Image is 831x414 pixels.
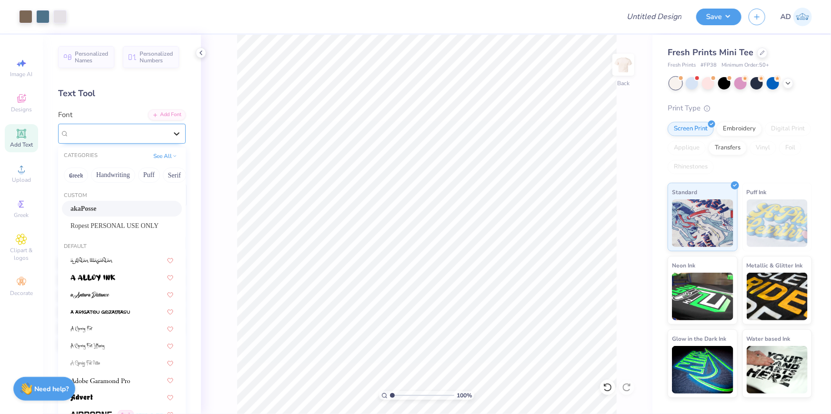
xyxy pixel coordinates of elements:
a: AD [781,8,812,26]
img: Back [614,55,633,74]
div: Foil [779,141,801,155]
span: Water based Ink [747,334,791,344]
img: Glow in the Dark Ink [672,346,733,394]
span: Upload [12,176,31,184]
input: Untitled Design [619,7,689,26]
div: CATEGORIES [64,152,98,160]
span: Greek [14,211,29,219]
img: a Arigatou Gozaimasu [70,309,130,315]
span: Designs [11,106,32,113]
img: a Alloy Ink [70,275,115,281]
span: Puff Ink [747,187,767,197]
img: Neon Ink [672,273,733,320]
div: Add Font [148,109,186,120]
div: Embroidery [717,122,762,136]
div: Screen Print [668,122,714,136]
span: Ropest PERSONAL USE ONLY [70,221,159,231]
span: Standard [672,187,697,197]
span: Personalized Numbers [140,50,173,64]
span: 100 % [457,391,472,400]
div: Transfers [709,141,747,155]
div: Default [58,243,186,251]
span: Metallic & Glitter Ink [747,260,803,270]
span: # FP38 [701,61,717,69]
button: Handwriting [91,168,135,183]
img: a Antara Distance [70,292,110,298]
img: A Charming Font Outline [70,360,100,367]
button: Puff [138,168,160,183]
strong: Need help? [35,384,69,394]
button: Serif [163,168,186,183]
span: Glow in the Dark Ink [672,334,726,344]
img: Standard [672,199,733,247]
div: Vinyl [750,141,776,155]
button: Greek [64,168,88,183]
img: Aldro Dalugdog [793,8,812,26]
div: Digital Print [765,122,811,136]
span: Personalized Names [75,50,109,64]
div: Text Tool [58,87,186,100]
img: Adobe Garamond Pro [70,377,130,384]
span: AD [781,11,791,22]
img: Advert [70,394,93,401]
span: Add Text [10,141,33,148]
img: A Charming Font Leftleaning [70,343,105,350]
div: Back [617,79,630,88]
label: Font [58,109,72,120]
div: Print Type [668,103,812,114]
span: Image AI [10,70,33,78]
span: Neon Ink [672,260,695,270]
div: Rhinestones [668,160,714,174]
button: Save [696,9,741,25]
img: a Ahlan Wasahlan [70,257,113,264]
button: See All [150,151,180,161]
span: Decorate [10,289,33,297]
span: Minimum Order: 50 + [721,61,769,69]
span: Fresh Prints Mini Tee [668,47,753,58]
img: Puff Ink [747,199,808,247]
img: A Charming Font [70,326,93,333]
div: Applique [668,141,706,155]
img: Water based Ink [747,346,808,394]
span: Clipart & logos [5,246,38,262]
span: Fresh Prints [668,61,696,69]
span: akaPosse [70,204,96,214]
img: Metallic & Glitter Ink [747,273,808,320]
div: Custom [58,192,186,200]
